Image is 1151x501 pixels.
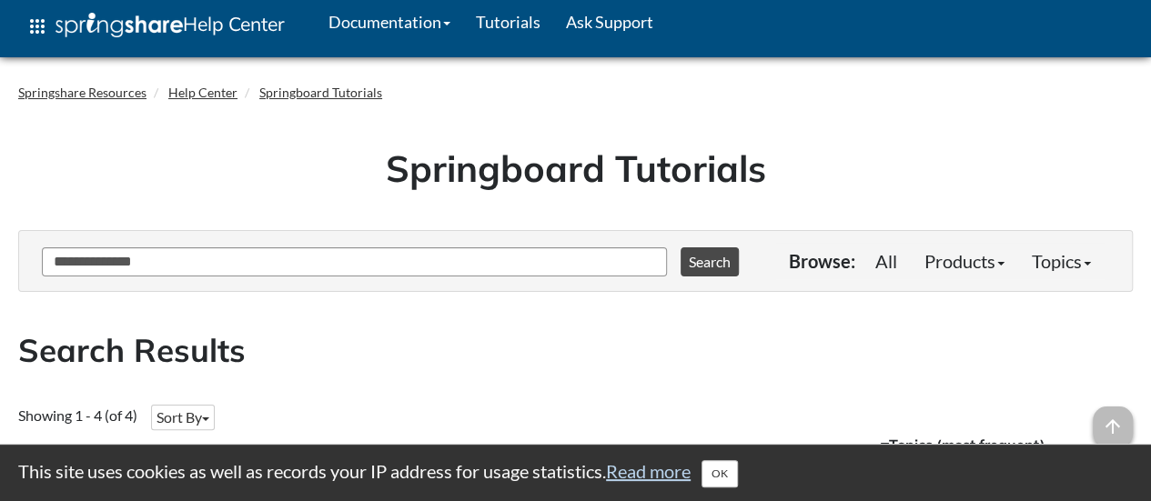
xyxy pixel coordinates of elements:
a: Help Center [168,85,237,100]
span: Showing 1 - 4 (of 4) [18,406,137,424]
button: Close [702,460,738,487]
a: Read more [606,460,691,482]
p: Browse: [789,248,855,274]
a: Springshare Resources [18,85,146,100]
span: arrow_upward [1093,406,1133,446]
button: Topics (most frequent) [874,429,1133,462]
span: apps [26,15,48,37]
a: All [862,243,911,279]
a: Products [911,243,1018,279]
img: Springshare [56,13,183,37]
h1: Springboard Tutorials [32,143,1119,194]
a: Springboard Tutorials [259,85,382,100]
span: Help Center [183,12,285,35]
button: Search [681,247,739,276]
h2: Search Results [18,328,1133,373]
a: arrow_upward [1093,408,1133,430]
a: Topics [1018,243,1105,279]
button: Sort By [151,405,215,430]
